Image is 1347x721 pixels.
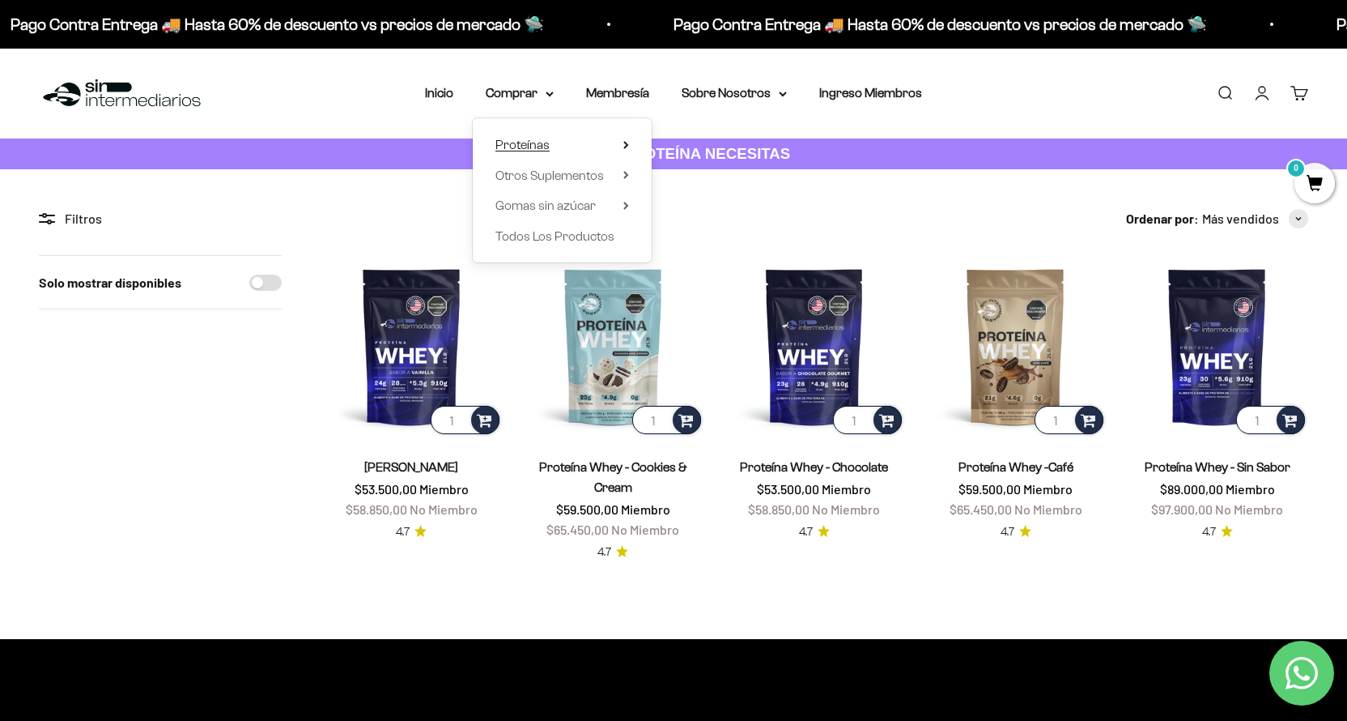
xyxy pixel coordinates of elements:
span: Miembro [822,481,871,497]
span: $97.900,00 [1151,501,1213,517]
a: Proteína Whey - Chocolate [740,460,888,474]
span: Miembro [419,481,469,497]
span: Todos Los Productos [495,229,614,243]
span: No Miembro [611,522,679,537]
span: 4.7 [799,523,813,541]
span: No Miembro [1215,501,1283,517]
a: 4.74.7 de 5.0 estrellas [1202,523,1233,541]
span: No Miembro [410,501,478,517]
summary: Proteínas [495,134,629,156]
summary: Gomas sin azúcar [495,195,629,216]
span: Miembro [1226,481,1275,497]
span: $53.500,00 [355,481,417,497]
summary: Comprar [486,83,554,104]
span: Miembro [1023,481,1073,497]
span: No Miembro [1014,501,1082,517]
p: Pago Contra Entrega 🚚 Hasta 60% de descuento vs precios de mercado 🛸 [8,11,542,37]
a: 4.74.7 de 5.0 estrellas [597,544,628,561]
button: Más vendidos [1202,208,1308,229]
a: 4.74.7 de 5.0 estrellas [1001,523,1031,541]
span: $59.500,00 [958,481,1021,497]
span: 4.7 [597,544,611,561]
summary: Otros Suplementos [495,165,629,186]
span: $65.450,00 [950,501,1012,517]
div: Filtros [39,208,282,229]
span: $58.850,00 [748,501,809,517]
span: 4.7 [1202,523,1216,541]
span: $65.450,00 [546,522,609,537]
span: 4.7 [1001,523,1014,541]
mark: 0 [1286,159,1306,178]
a: Proteína Whey - Cookies & Cream [539,460,687,494]
span: No Miembro [812,501,880,517]
span: Miembro [621,501,670,517]
span: Otros Suplementos [495,169,604,182]
span: Más vendidos [1202,208,1279,229]
a: [PERSON_NAME] [364,460,458,474]
strong: CUANTA PROTEÍNA NECESITAS [557,145,791,162]
p: Pago Contra Entrega 🚚 Hasta 60% de descuento vs precios de mercado 🛸 [671,11,1205,37]
span: Proteínas [495,138,550,151]
a: Proteína Whey - Sin Sabor [1145,460,1290,474]
a: Todos Los Productos [495,226,629,247]
span: $59.500,00 [556,501,618,517]
a: Membresía [586,86,649,100]
a: Proteína Whey -Café [958,460,1073,474]
a: Ingreso Miembros [819,86,922,100]
span: Gomas sin azúcar [495,198,596,212]
span: $58.850,00 [346,501,407,517]
a: 4.74.7 de 5.0 estrellas [396,523,427,541]
span: $89.000,00 [1160,481,1223,497]
span: $53.500,00 [757,481,819,497]
span: Ordenar por: [1126,208,1199,229]
a: Inicio [425,86,453,100]
a: 0 [1294,176,1335,194]
a: 4.74.7 de 5.0 estrellas [799,523,830,541]
span: 4.7 [396,523,410,541]
label: Solo mostrar disponibles [39,272,181,293]
summary: Sobre Nosotros [682,83,787,104]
